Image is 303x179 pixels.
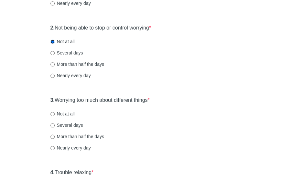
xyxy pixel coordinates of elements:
strong: 4. [50,170,55,175]
label: Nearly every day [50,72,91,79]
strong: 3. [50,97,55,103]
input: Several days [50,51,55,55]
input: Several days [50,123,55,127]
label: Worrying too much about different things [50,97,150,104]
input: Nearly every day [50,146,55,150]
label: Trouble relaxing [50,169,94,176]
input: Nearly every day [50,74,55,78]
input: More than half the days [50,62,55,66]
input: More than half the days [50,135,55,139]
input: Not at all [50,40,55,44]
label: More than half the days [50,61,104,67]
strong: 2. [50,25,55,30]
label: Not at all [50,111,75,117]
input: Not at all [50,112,55,116]
label: Several days [50,50,83,56]
label: Nearly every day [50,145,91,151]
label: Not being able to stop or control worrying [50,24,151,32]
input: Nearly every day [50,1,55,6]
label: More than half the days [50,133,104,140]
label: Not at all [50,38,75,45]
label: Several days [50,122,83,128]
